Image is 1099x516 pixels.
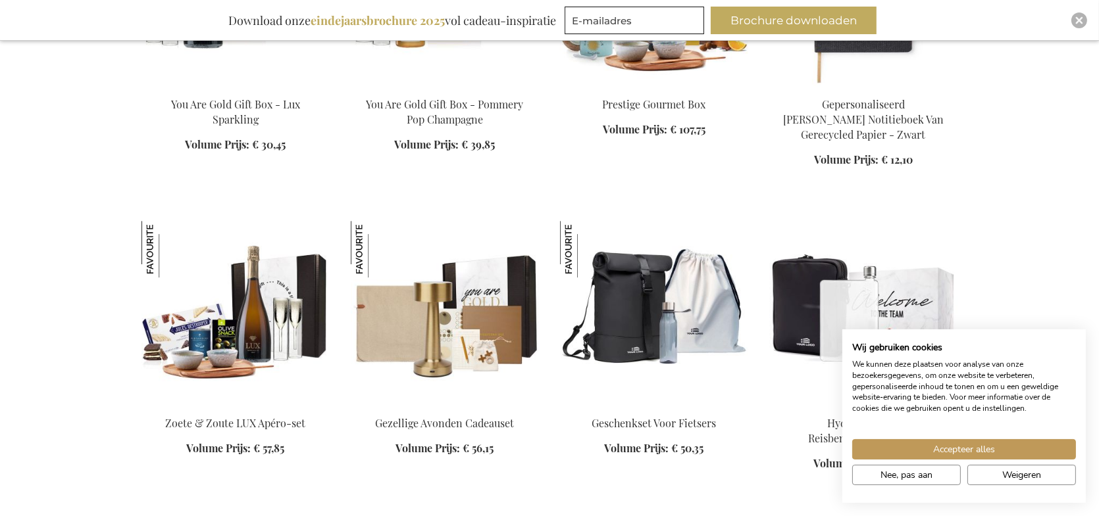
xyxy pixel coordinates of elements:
span: € 56,15 [463,441,494,455]
span: € 12,10 [881,152,913,166]
span: Volume Prijs: [395,137,459,151]
a: Cyclist's Gift Set Geschenkset Voor Fietsers [560,400,748,412]
img: Sweet & Salty LUXury Apéro Set [141,221,330,405]
button: Brochure downloaden [711,7,877,34]
span: Volume Prijs: [187,441,251,455]
button: Accepteer alle cookies [852,439,1076,459]
img: Close [1075,16,1083,24]
div: Download onze vol cadeau-inspiratie [222,7,562,34]
span: Volume Prijs: [605,441,669,455]
span: € 30,45 [253,137,286,151]
a: Cosy Evenings Gift Set Gezellige Avonden Cadeauset [351,400,539,412]
span: Volume Prijs: [186,137,250,151]
a: Geschenkset Voor Fietsers [592,416,717,430]
span: Accepteer alles [933,442,995,456]
span: Volume Prijs: [603,122,667,136]
span: € 39,85 [462,137,496,151]
a: You Are Gold Gift Box - Lux Sparkling [171,97,300,126]
a: Prestige Gourmet Box [560,81,748,93]
img: Cyclist's Gift Set [560,221,748,405]
img: Geschenkset Voor Fietsers [560,221,617,277]
h2: Wij gebruiken cookies [852,342,1076,354]
a: Volume Prijs: € 57,85 [187,441,285,456]
img: Zoete & Zoute LUX Apéro-set [141,221,198,277]
a: You Are Gold Gift Box - Pommery Pop Champagne [351,81,539,93]
a: Gezellige Avonden Cadeauset [376,416,515,430]
a: Zoete & Zoute LUX Apéro-set [166,416,306,430]
span: Volume Prijs: [396,441,461,455]
a: HydrOrganised Reisbenodigdheden Set [808,416,919,445]
a: Personalised Bosler Recycled Paper Notebook - Black [769,81,958,93]
a: Volume Prijs: € 56,15 [396,441,494,456]
img: Gezellige Avonden Cadeauset [351,221,407,277]
a: You Are Gold Gift Box - Lux Sparkling [141,81,330,93]
span: € 50,35 [672,441,704,455]
p: We kunnen deze plaatsen voor analyse van onze bezoekersgegevens, om onze website te verbeteren, g... [852,359,1076,414]
img: Cosy Evenings Gift Set [351,221,539,405]
a: Volume Prijs: € 107,75 [603,122,705,137]
a: Gepersonaliseerd [PERSON_NAME] Notitieboek Van Gerecycled Papier - Zwart [783,97,944,141]
b: eindejaarsbrochure 2025 [311,12,445,28]
input: E-mailadres [565,7,704,34]
span: € 57,85 [254,441,285,455]
a: HydrOrganised Travel Essentials Set [769,400,958,412]
span: Weigeren [1002,468,1041,482]
span: Nee, pas aan [881,468,933,482]
a: You Are Gold Gift Box - Pommery Pop Champagne [367,97,524,126]
img: HydrOrganised Travel Essentials Set [769,221,958,405]
div: Close [1071,12,1087,28]
span: Volume Prijs: [814,456,879,470]
a: Volume Prijs: € 62,75 [814,456,913,471]
a: Volume Prijs: € 50,35 [605,441,704,456]
button: Alle cookies weigeren [967,465,1076,485]
a: Volume Prijs: € 12,10 [814,152,913,168]
button: Pas cookie voorkeuren aan [852,465,961,485]
a: Prestige Gourmet Box [603,97,706,111]
a: Volume Prijs: € 30,45 [186,137,286,152]
span: Volume Prijs: [814,152,879,166]
a: Volume Prijs: € 39,85 [395,137,496,152]
span: € 107,75 [670,122,705,136]
a: Sweet & Salty LUXury Apéro Set Zoete & Zoute LUX Apéro-set [141,400,330,412]
form: marketing offers and promotions [565,7,708,38]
